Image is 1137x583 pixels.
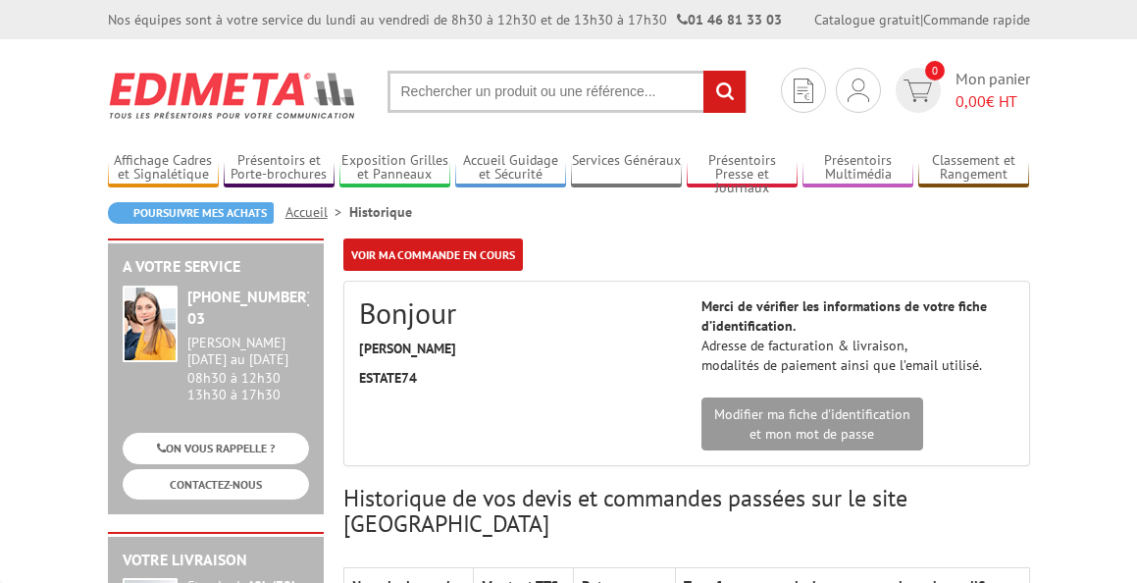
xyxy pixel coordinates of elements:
a: Présentoirs Presse et Journaux [687,152,798,185]
img: widget-service.jpg [123,286,178,362]
span: 0,00 [956,91,986,111]
div: [PERSON_NAME][DATE] au [DATE] [187,335,309,368]
a: Commande rapide [923,11,1030,28]
img: Edimeta [108,59,358,132]
h2: Votre livraison [123,552,309,569]
input: rechercher [703,71,746,113]
a: Poursuivre mes achats [108,202,274,224]
strong: Merci de vérifier les informations de votre fiche d’identification. [701,297,987,335]
a: Catalogue gratuit [814,11,920,28]
a: Modifier ma fiche d'identificationet mon mot de passe [701,397,923,450]
a: Accueil Guidage et Sécurité [455,152,566,185]
a: CONTACTEZ-NOUS [123,469,309,500]
strong: ESTATE74 [359,369,417,387]
a: Présentoirs Multimédia [802,152,913,185]
div: 08h30 à 12h30 13h30 à 17h30 [187,335,309,402]
div: Nos équipes sont à votre service du lundi au vendredi de 8h30 à 12h30 et de 13h30 à 17h30 [108,10,782,29]
input: Rechercher un produit ou une référence... [388,71,747,113]
span: € HT [956,90,1030,113]
a: Voir ma commande en cours [343,238,523,271]
h2: A votre service [123,258,309,276]
a: Présentoirs et Porte-brochures [224,152,335,185]
strong: [PERSON_NAME] [359,340,456,357]
li: Historique [349,202,412,222]
a: devis rapide 0 Mon panier 0,00€ HT [891,68,1030,113]
img: devis rapide [794,79,813,103]
h3: Historique de vos devis et commandes passées sur le site [GEOGRAPHIC_DATA] [343,486,1030,538]
a: ON VOUS RAPPELLE ? [123,433,309,463]
a: Services Généraux [571,152,682,185]
img: devis rapide [904,79,932,102]
a: Affichage Cadres et Signalétique [108,152,219,185]
h2: Bonjour [359,296,672,329]
a: Accueil [285,203,349,221]
p: Adresse de facturation & livraison, modalités de paiement ainsi que l’email utilisé. [701,296,1014,375]
strong: 01 46 81 33 03 [677,11,782,28]
span: Mon panier [956,68,1030,113]
div: | [814,10,1030,29]
strong: [PHONE_NUMBER] 03 [187,287,312,329]
span: 0 [925,61,945,80]
a: Classement et Rangement [918,152,1029,185]
img: devis rapide [848,79,869,102]
a: Exposition Grilles et Panneaux [339,152,450,185]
